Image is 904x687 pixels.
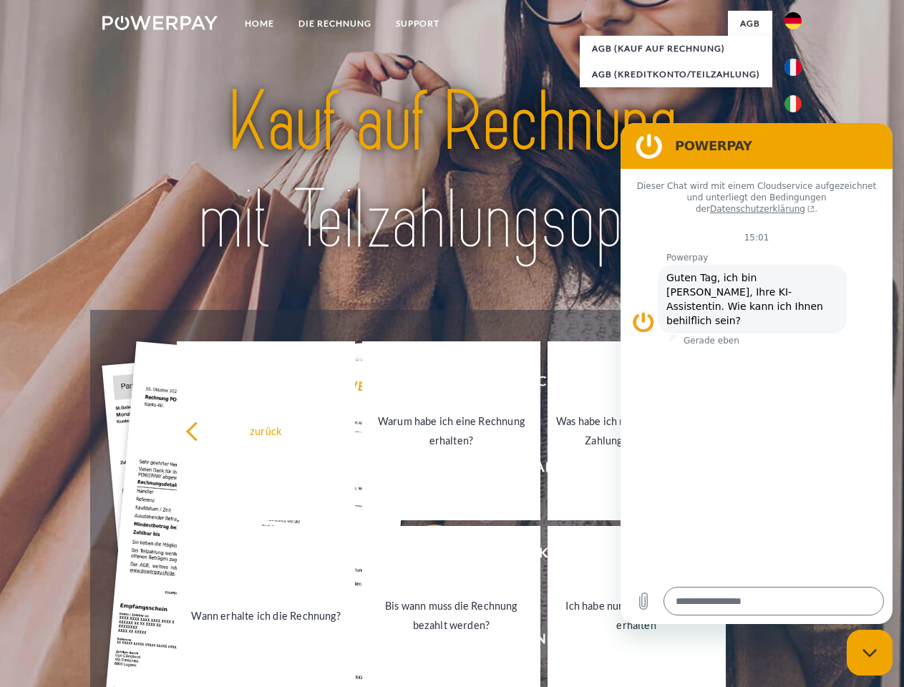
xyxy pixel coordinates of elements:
[580,62,772,87] a: AGB (Kreditkonto/Teilzahlung)
[580,36,772,62] a: AGB (Kauf auf Rechnung)
[102,16,218,30] img: logo-powerpay-white.svg
[784,59,802,76] img: fr
[784,12,802,29] img: de
[137,69,767,274] img: title-powerpay_de.svg
[384,11,452,36] a: SUPPORT
[556,596,717,635] div: Ich habe nur eine Teillieferung erhalten
[371,596,532,635] div: Bis wann muss die Rechnung bezahlt werden?
[728,11,772,36] a: agb
[548,341,726,520] a: Was habe ich noch offen, ist meine Zahlung eingegangen?
[784,95,802,112] img: it
[185,421,346,440] div: zurück
[621,123,893,624] iframe: Messaging-Fenster
[286,11,384,36] a: DIE RECHNUNG
[847,630,893,676] iframe: Schaltfläche zum Öffnen des Messaging-Fensters; Konversation läuft
[556,411,717,450] div: Was habe ich noch offen, ist meine Zahlung eingegangen?
[233,11,286,36] a: Home
[185,605,346,625] div: Wann erhalte ich die Rechnung?
[371,411,532,450] div: Warum habe ich eine Rechnung erhalten?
